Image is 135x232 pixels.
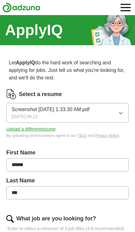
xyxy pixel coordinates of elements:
[6,225,129,232] p: Enter or select a minimum of 3 job titles (4-8 recommended)
[6,215,14,223] img: search.png
[5,19,63,41] h1: ApplyIQ
[16,60,35,65] strong: ApplyIQ
[19,90,62,99] label: Select a resume
[12,113,38,120] span: [DATE] 08:23
[3,3,40,13] img: Adzuna logo
[6,103,129,123] button: Screenshot [DATE] 1.33.30 AM.pdf[DATE] 08:23
[6,89,16,99] img: CV Icon
[6,57,129,84] p: Let do the hard work of searching and applying for jobs. Just tell us what you're looking for, an...
[6,126,56,132] button: Upload a differentresume
[6,176,129,185] label: Last Name
[6,148,129,157] label: First Name
[6,133,129,138] div: By uploading your resume you agree to our and .
[119,1,132,14] button: Toggle main navigation menu
[95,133,119,138] a: Privacy Notice
[78,133,87,138] a: T&Cs
[16,214,96,223] label: What job are you looking for?
[12,106,89,113] span: Screenshot [DATE] 1.33.30 AM.pdf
